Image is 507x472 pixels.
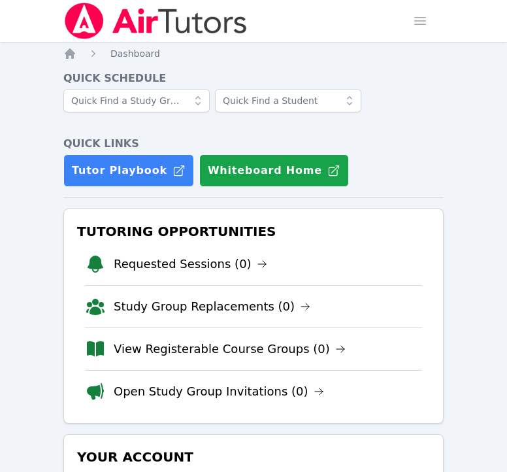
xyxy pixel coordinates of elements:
button: Whiteboard Home [199,154,349,187]
a: Tutor Playbook [63,154,194,187]
a: Open Study Group Invitations (0) [114,382,324,401]
h4: Quick Links [63,136,444,152]
span: Dashboard [110,48,160,59]
nav: Breadcrumb [63,47,444,60]
h3: Your Account [74,445,433,469]
input: Quick Find a Study Group [63,89,210,112]
a: Requested Sessions (0) [114,255,267,273]
a: Study Group Replacements (0) [114,297,310,316]
h4: Quick Schedule [63,71,444,86]
a: View Registerable Course Groups (0) [114,340,346,358]
img: Air Tutors [63,3,248,39]
h3: Tutoring Opportunities [74,220,433,243]
input: Quick Find a Student [215,89,361,112]
a: Dashboard [110,47,160,60]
